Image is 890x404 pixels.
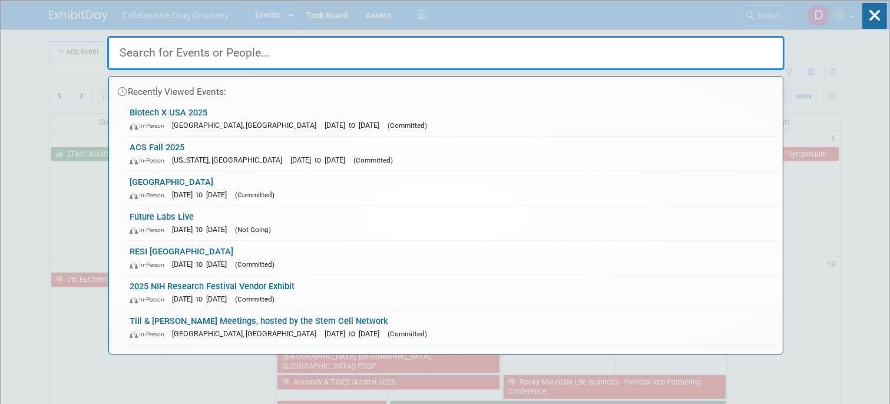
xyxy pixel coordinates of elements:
span: In-Person [130,261,170,269]
span: (Committed) [235,191,274,199]
a: [GEOGRAPHIC_DATA] In-Person [DATE] to [DATE] (Committed) [124,171,777,206]
span: [DATE] to [DATE] [172,190,233,199]
span: In-Person [130,226,170,234]
span: [DATE] to [DATE] [325,329,385,338]
a: Future Labs Live In-Person [DATE] to [DATE] (Not Going) [124,206,777,240]
span: [DATE] to [DATE] [172,260,233,269]
a: Biotech X USA 2025 In-Person [GEOGRAPHIC_DATA], [GEOGRAPHIC_DATA] [DATE] to [DATE] (Committed) [124,102,777,136]
span: In-Person [130,191,170,199]
span: In-Person [130,122,170,130]
span: [DATE] to [DATE] [172,294,233,303]
span: [US_STATE], [GEOGRAPHIC_DATA] [172,155,288,164]
input: Search for Events or People... [107,36,785,70]
span: (Committed) [235,260,274,269]
span: (Committed) [235,295,274,303]
span: [GEOGRAPHIC_DATA], [GEOGRAPHIC_DATA] [172,121,322,130]
span: (Not Going) [235,226,271,234]
span: (Committed) [388,330,427,338]
span: In-Person [130,330,170,338]
a: RESI [GEOGRAPHIC_DATA] In-Person [DATE] to [DATE] (Committed) [124,241,777,275]
div: Recently Viewed Events: [115,77,777,102]
span: (Committed) [353,156,393,164]
a: ACS Fall 2025 In-Person [US_STATE], [GEOGRAPHIC_DATA] [DATE] to [DATE] (Committed) [124,137,777,171]
span: [DATE] to [DATE] [172,225,233,234]
a: 2025 NIH Research Festival Vendor Exhibit In-Person [DATE] to [DATE] (Committed) [124,276,777,310]
span: In-Person [130,157,170,164]
span: In-Person [130,296,170,303]
span: [GEOGRAPHIC_DATA], [GEOGRAPHIC_DATA] [172,329,322,338]
span: [DATE] to [DATE] [325,121,385,130]
a: Till & [PERSON_NAME] Meetings, hosted by the Stem Cell Network In-Person [GEOGRAPHIC_DATA], [GEOG... [124,310,777,345]
span: (Committed) [388,121,427,130]
span: [DATE] to [DATE] [290,155,351,164]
